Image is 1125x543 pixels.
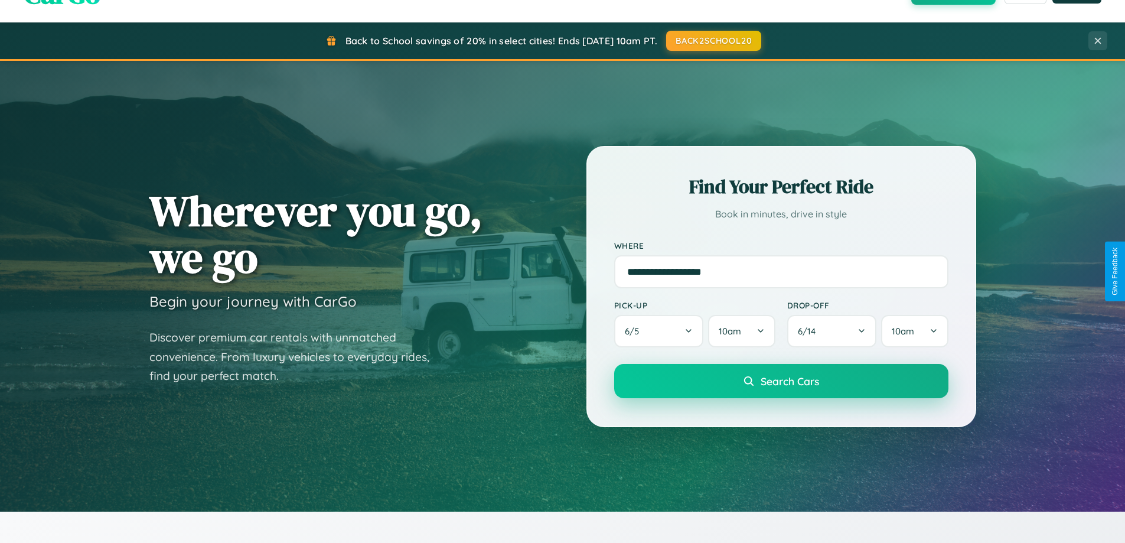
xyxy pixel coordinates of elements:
button: 10am [708,315,775,347]
span: 10am [892,326,914,337]
span: Search Cars [761,375,819,388]
p: Discover premium car rentals with unmatched convenience. From luxury vehicles to everyday rides, ... [149,328,445,386]
h1: Wherever you go, we go [149,187,482,281]
h3: Begin your journey with CarGo [149,292,357,310]
button: 6/14 [787,315,877,347]
div: Give Feedback [1111,248,1119,295]
button: BACK2SCHOOL20 [666,31,761,51]
span: 6 / 5 [625,326,645,337]
button: 10am [881,315,948,347]
label: Where [614,240,948,251]
label: Pick-up [614,300,775,310]
button: 6/5 [614,315,704,347]
span: 6 / 14 [798,326,821,337]
p: Book in minutes, drive in style [614,206,948,223]
span: Back to School savings of 20% in select cities! Ends [DATE] 10am PT. [345,35,657,47]
label: Drop-off [787,300,948,310]
h2: Find Your Perfect Ride [614,174,948,200]
span: 10am [719,326,741,337]
button: Search Cars [614,364,948,398]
